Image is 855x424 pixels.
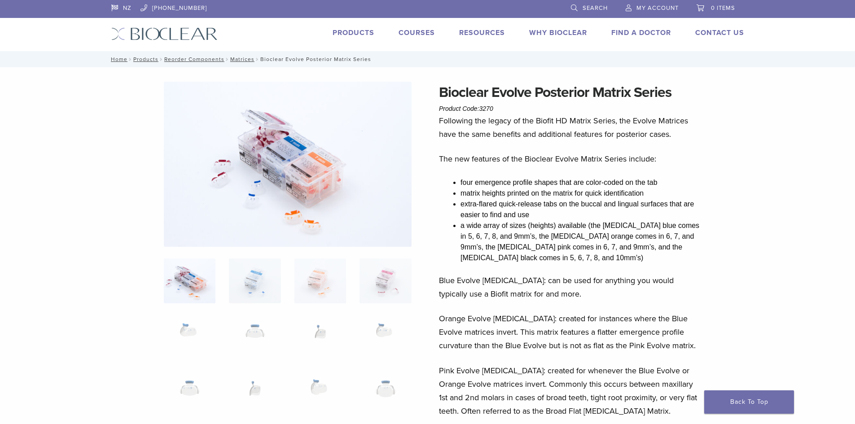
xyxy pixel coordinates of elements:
[108,56,127,62] a: Home
[360,315,411,360] img: Bioclear Evolve Posterior Matrix Series - Image 8
[294,315,346,360] img: Bioclear Evolve Posterior Matrix Series - Image 7
[711,4,735,12] span: 0 items
[164,82,412,247] img: Evolve-refills-2
[479,105,493,112] span: 3270
[230,56,254,62] a: Matrices
[460,188,703,199] li: matrix heights printed on the matrix for quick identification
[439,274,703,301] p: Blue Evolve [MEDICAL_DATA]: can be used for anything you would typically use a Biofit matrix for ...
[224,57,230,61] span: /
[583,4,608,12] span: Search
[294,371,346,416] img: Bioclear Evolve Posterior Matrix Series - Image 11
[158,57,164,61] span: /
[439,82,703,103] h1: Bioclear Evolve Posterior Matrix Series
[111,27,218,40] img: Bioclear
[704,390,794,414] a: Back To Top
[439,152,703,166] p: The new features of the Bioclear Evolve Matrix Series include:
[254,57,260,61] span: /
[127,57,133,61] span: /
[439,114,703,141] p: Following the legacy of the Biofit HD Matrix Series, the Evolve Matrices have the same benefits a...
[360,258,411,303] img: Bioclear Evolve Posterior Matrix Series - Image 4
[164,56,224,62] a: Reorder Components
[695,28,744,37] a: Contact Us
[164,258,215,303] img: Evolve-refills-2-324x324.jpg
[164,315,215,360] img: Bioclear Evolve Posterior Matrix Series - Image 5
[294,258,346,303] img: Bioclear Evolve Posterior Matrix Series - Image 3
[460,177,703,188] li: four emergence profile shapes that are color-coded on the tab
[529,28,587,37] a: Why Bioclear
[460,220,703,263] li: a wide array of sizes (heights) available (the [MEDICAL_DATA] blue comes in 5, 6, 7, 8, and 9mm’s...
[439,364,703,418] p: Pink Evolve [MEDICAL_DATA]: created for whenever the Blue Evolve or Orange Evolve matrices invert...
[360,371,411,416] img: Bioclear Evolve Posterior Matrix Series - Image 12
[133,56,158,62] a: Products
[636,4,679,12] span: My Account
[105,51,751,67] nav: Bioclear Evolve Posterior Matrix Series
[399,28,435,37] a: Courses
[460,199,703,220] li: extra-flared quick-release tabs on the buccal and lingual surfaces that are easier to find and use
[439,312,703,352] p: Orange Evolve [MEDICAL_DATA]: created for instances where the Blue Evolve matrices invert. This m...
[229,258,281,303] img: Bioclear Evolve Posterior Matrix Series - Image 2
[164,371,215,416] img: Bioclear Evolve Posterior Matrix Series - Image 9
[439,105,493,112] span: Product Code:
[229,371,281,416] img: Bioclear Evolve Posterior Matrix Series - Image 10
[459,28,505,37] a: Resources
[229,315,281,360] img: Bioclear Evolve Posterior Matrix Series - Image 6
[333,28,374,37] a: Products
[611,28,671,37] a: Find A Doctor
